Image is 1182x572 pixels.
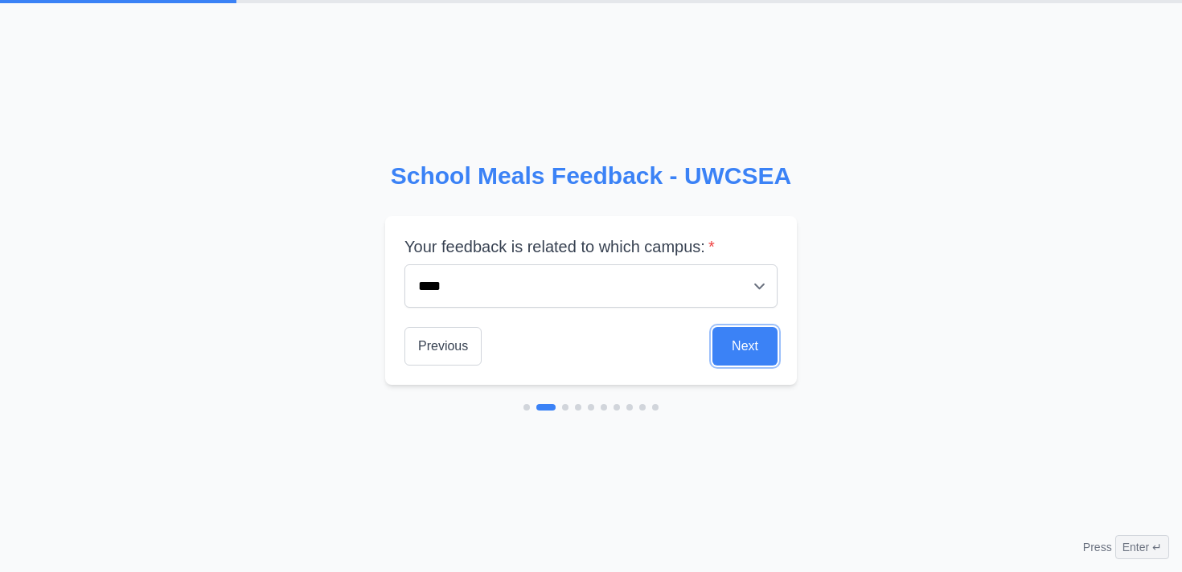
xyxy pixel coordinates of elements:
button: Next [712,327,778,366]
div: Press [1083,535,1169,559]
label: Your feedback is related to which campus: [404,235,778,258]
span: Enter ↵ [1115,535,1169,559]
h2: School Meals Feedback - UWCSEA [385,161,797,190]
button: Previous [404,327,482,366]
